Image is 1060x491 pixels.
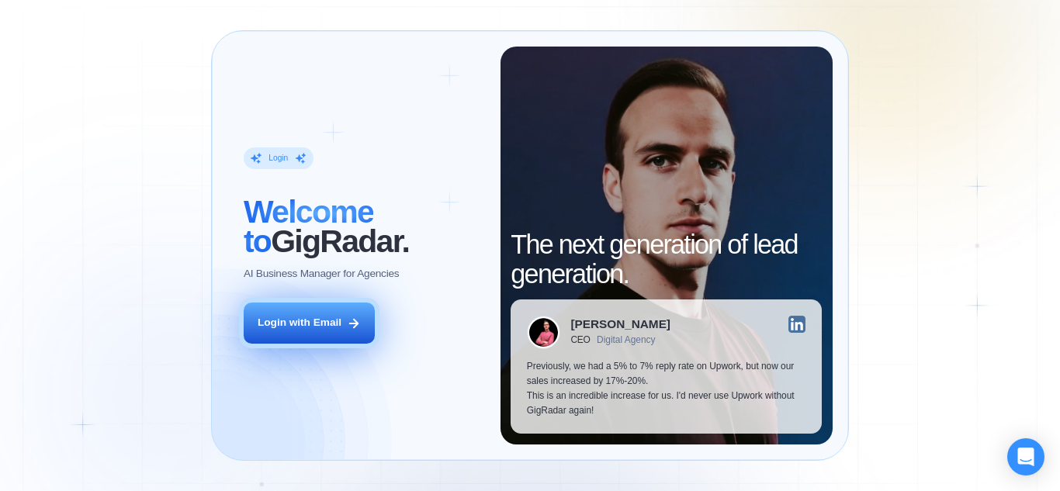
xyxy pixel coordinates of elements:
div: CEO [570,335,590,346]
h2: The next generation of lead generation. [511,230,822,289]
button: Login with Email [244,303,375,344]
span: Welcome to [244,194,373,259]
p: AI Business Manager for Agencies [244,267,399,282]
div: Open Intercom Messenger [1007,438,1044,475]
div: Login [268,153,288,164]
div: Digital Agency [597,335,655,346]
div: Login with Email [258,316,341,330]
p: Previously, we had a 5% to 7% reply rate on Upwork, but now our sales increased by 17%-20%. This ... [527,359,806,417]
div: [PERSON_NAME] [570,318,670,330]
h2: ‍ GigRadar. [244,198,484,256]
